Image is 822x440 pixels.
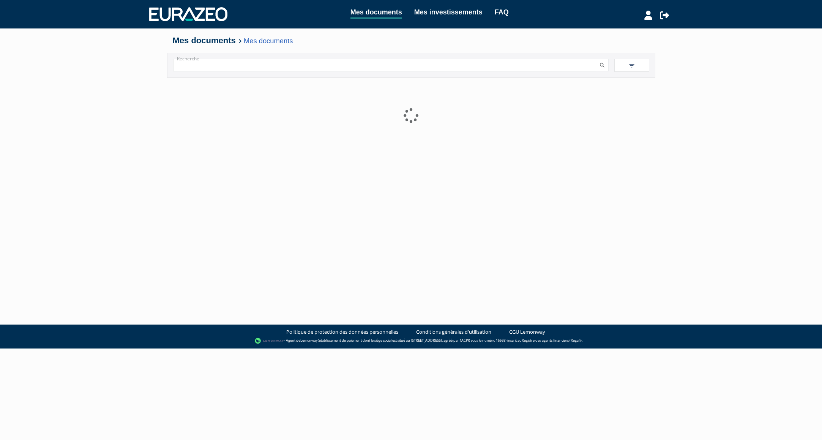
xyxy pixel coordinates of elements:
a: Mes documents [350,7,402,19]
img: 1732889491-logotype_eurazeo_blanc_rvb.png [149,7,227,21]
a: Mes investissements [414,7,483,17]
a: Lemonway [300,338,318,343]
a: Conditions générales d'utilisation [416,328,491,336]
a: FAQ [495,7,509,17]
img: logo-lemonway.png [255,337,284,345]
input: Recherche [173,59,596,71]
a: CGU Lemonway [509,328,545,336]
img: filter.svg [628,62,635,69]
div: - Agent de (établissement de paiement dont le siège social est situé au [STREET_ADDRESS], agréé p... [8,337,814,345]
a: Mes documents [244,37,293,45]
a: Politique de protection des données personnelles [286,328,398,336]
a: Registre des agents financiers (Regafi) [522,338,582,343]
h4: Mes documents [173,36,650,45]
